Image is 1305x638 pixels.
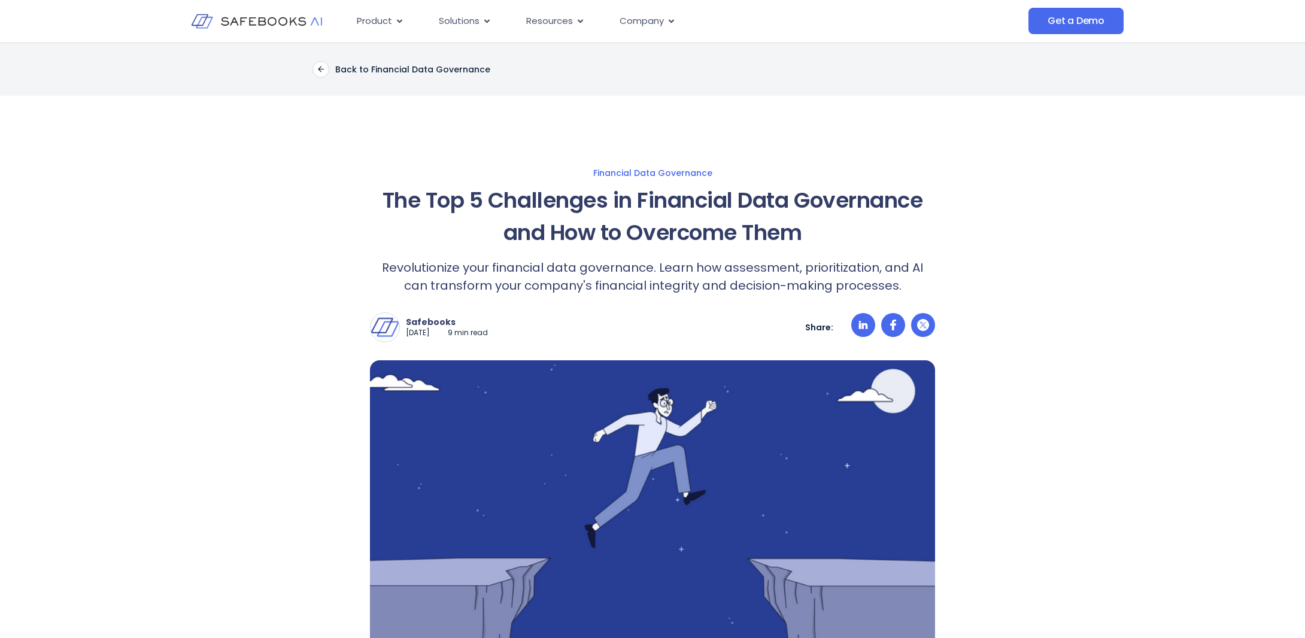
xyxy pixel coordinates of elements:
[370,184,935,249] h1: The Top 5 Challenges in Financial Data Governance and How to Overcome Them
[253,168,1052,178] a: Financial Data Governance
[805,322,833,333] p: Share:
[370,259,935,294] p: Revolutionize your financial data governance. Learn how assessment, prioritization, and AI can tr...
[620,14,664,28] span: Company
[357,14,392,28] span: Product
[335,64,490,75] p: Back to Financial Data Governance
[406,328,430,338] p: [DATE]
[312,61,490,78] a: Back to Financial Data Governance
[526,14,573,28] span: Resources
[406,317,488,327] p: Safebooks
[371,313,399,342] img: Safebooks
[439,14,479,28] span: Solutions
[347,10,909,33] nav: Menu
[347,10,909,33] div: Menu Toggle
[448,328,488,338] p: 9 min read
[1028,8,1124,34] a: Get a Demo
[1048,15,1104,27] span: Get a Demo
